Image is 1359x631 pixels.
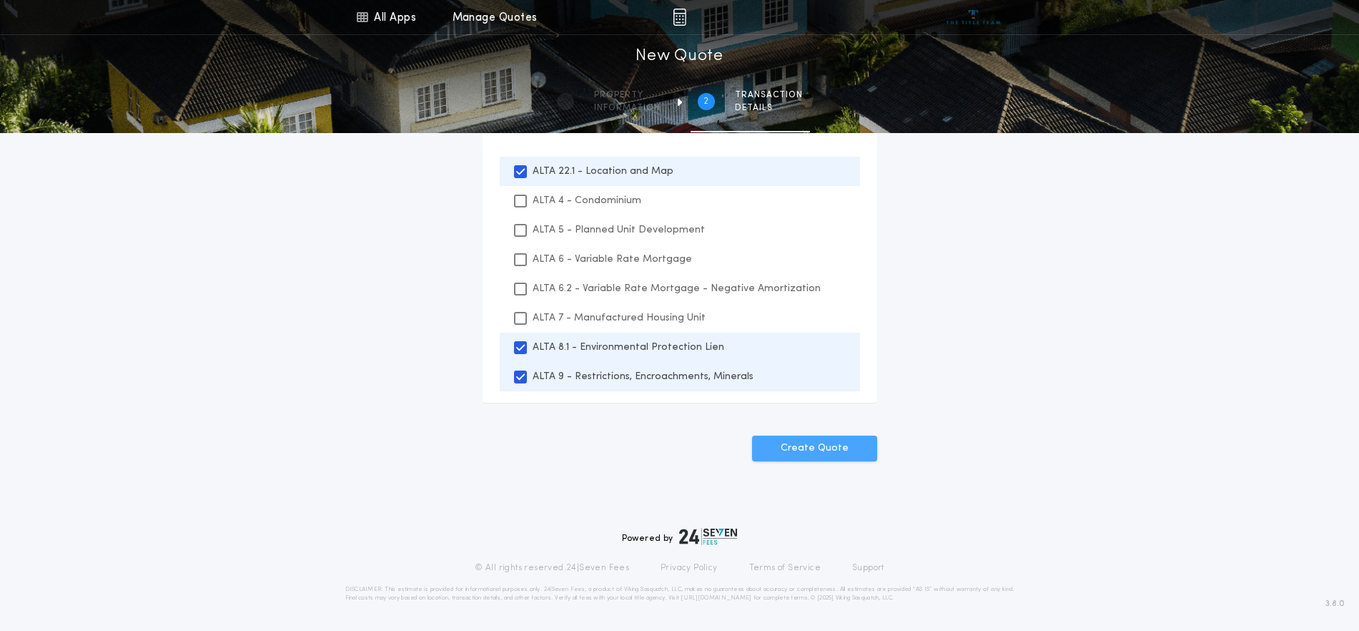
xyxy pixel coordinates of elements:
[1325,597,1345,610] span: 3.8.0
[475,562,629,574] p: © All rights reserved. 24|Seven Fees
[749,562,821,574] a: Terms of Service
[533,340,724,355] p: ALTA 8.1 - Environmental Protection Lien
[852,562,884,574] a: Support
[703,96,708,107] h2: 2
[661,562,718,574] a: Privacy Policy
[673,9,686,26] img: img
[594,102,661,114] span: information
[752,436,877,461] button: Create Quote
[483,145,877,403] ul: Select Endorsements
[679,528,738,545] img: logo
[622,528,738,545] div: Powered by
[636,45,723,68] h1: New Quote
[735,89,803,101] span: Transaction
[533,369,753,384] p: ALTA 9 - Restrictions, Encroachments, Minerals
[681,595,751,601] a: [URL][DOMAIN_NAME]
[533,222,705,238] p: ALTA 5 - Planned Unit Development
[533,252,692,267] p: ALTA 6 - Variable Rate Mortgage
[533,164,673,179] p: ALTA 22.1 - Location and Map
[533,310,706,326] p: ALTA 7 - Manufactured Housing Unit
[345,585,1014,602] p: DISCLAIMER: This estimate is provided for informational purposes only. 24|Seven Fees, a product o...
[947,10,1000,24] img: vs-icon
[533,281,821,296] p: ALTA 6.2 - Variable Rate Mortgage - Negative Amortization
[533,193,641,208] p: ALTA 4 - Condominium
[735,102,803,114] span: details
[594,89,661,101] span: Property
